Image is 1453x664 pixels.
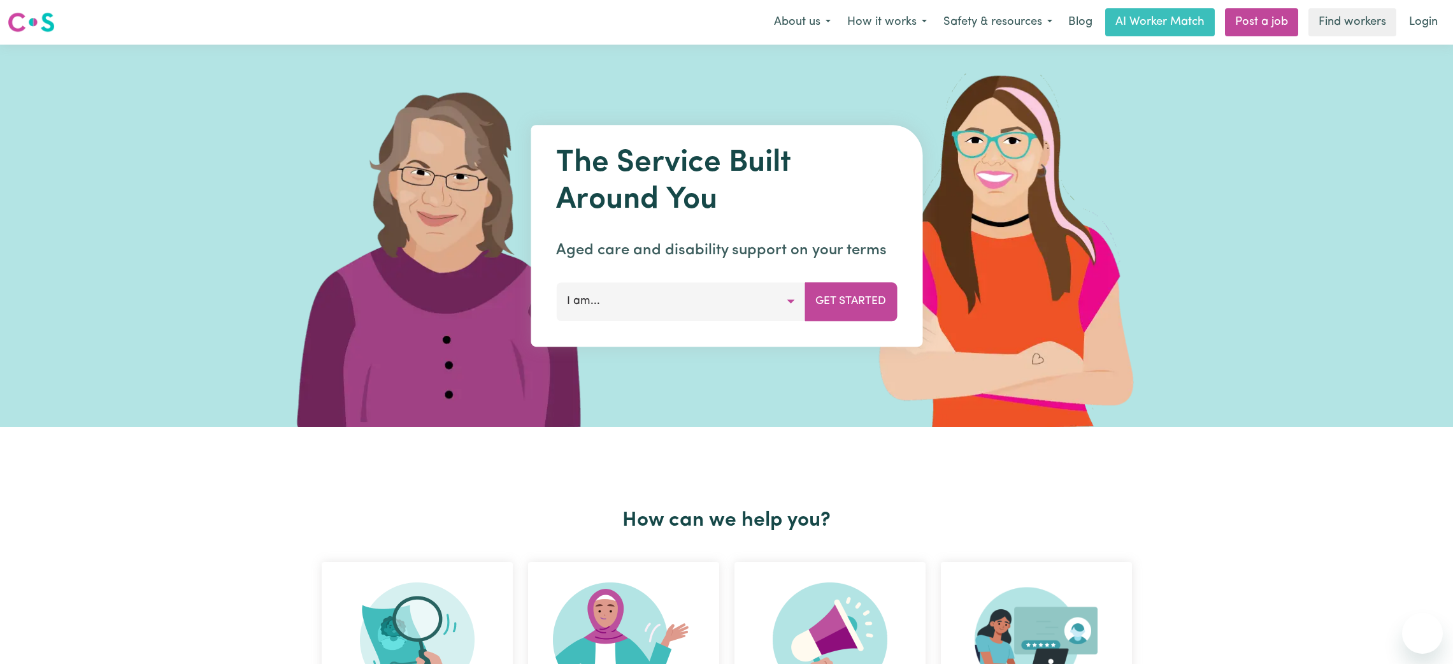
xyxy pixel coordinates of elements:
button: Safety & resources [935,9,1061,36]
a: Post a job [1225,8,1298,36]
h2: How can we help you? [314,509,1140,533]
button: Get Started [805,282,897,321]
h1: The Service Built Around You [556,145,897,219]
button: How it works [839,9,935,36]
a: Login [1401,8,1445,36]
a: AI Worker Match [1105,8,1215,36]
p: Aged care and disability support on your terms [556,239,897,262]
a: Careseekers logo [8,8,55,37]
img: Careseekers logo [8,11,55,34]
button: I am... [556,282,805,321]
a: Blog [1061,8,1100,36]
button: About us [766,9,839,36]
a: Find workers [1308,8,1396,36]
iframe: Button to launch messaging window, conversation in progress [1402,613,1443,654]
